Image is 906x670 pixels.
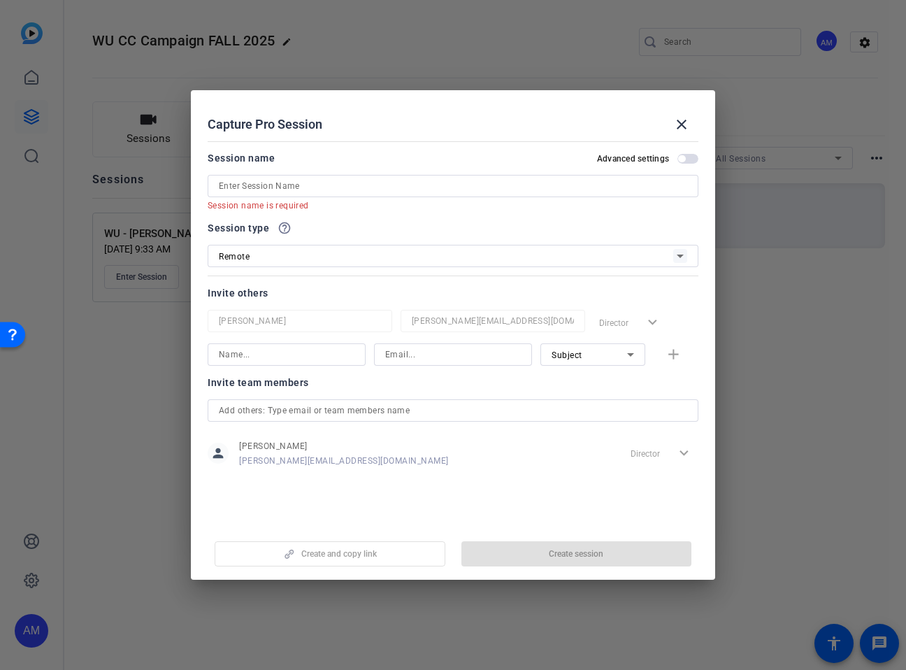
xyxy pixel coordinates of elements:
[219,346,354,363] input: Name...
[412,313,574,329] input: Email...
[219,178,687,194] input: Enter Session Name
[208,197,687,213] mat-error: Session name is required
[208,108,698,141] div: Capture Pro Session
[385,346,521,363] input: Email...
[208,443,229,464] mat-icon: person
[219,313,381,329] input: Name...
[278,221,292,235] mat-icon: help_outline
[219,402,687,419] input: Add others: Type email or team members name
[208,285,698,301] div: Invite others
[208,150,275,166] div: Session name
[219,252,250,262] span: Remote
[208,374,698,391] div: Invite team members
[673,116,690,133] mat-icon: close
[239,455,449,466] span: [PERSON_NAME][EMAIL_ADDRESS][DOMAIN_NAME]
[597,153,669,164] h2: Advanced settings
[552,350,582,360] span: Subject
[208,220,269,236] span: Session type
[239,441,449,452] span: [PERSON_NAME]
